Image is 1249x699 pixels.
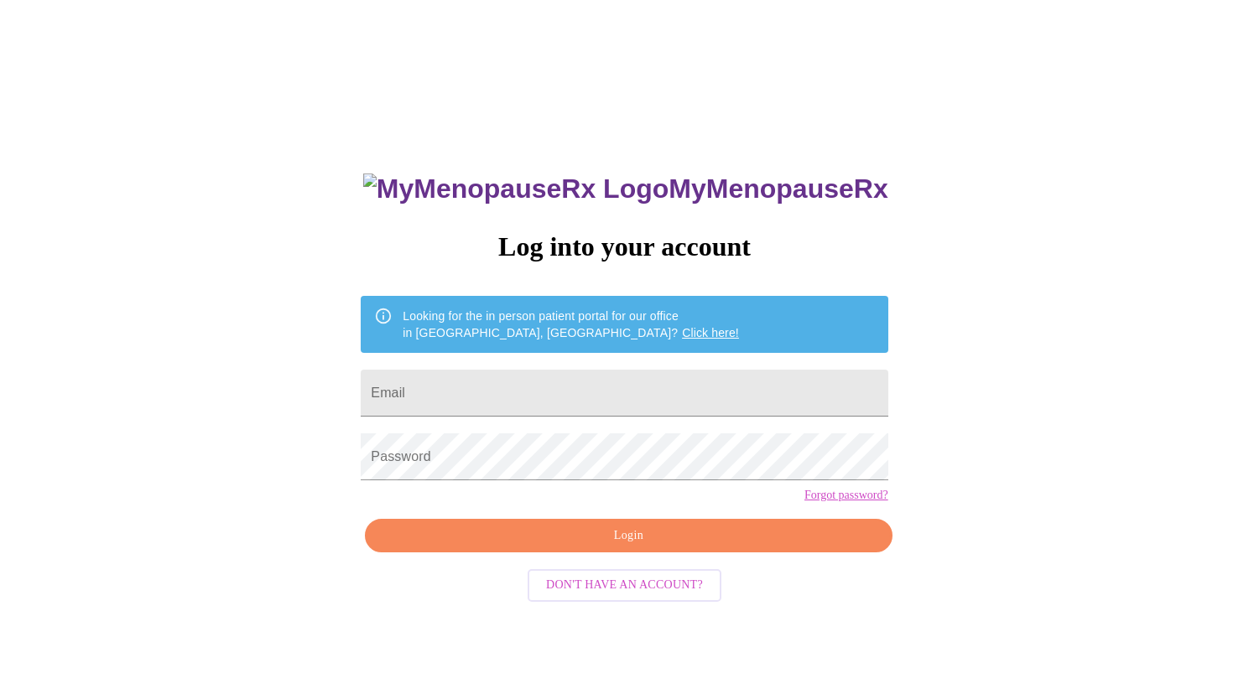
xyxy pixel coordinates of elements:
span: Login [384,526,872,546]
a: Don't have an account? [523,577,726,591]
button: Don't have an account? [528,569,721,602]
a: Click here! [682,326,739,339]
img: MyMenopauseRx Logo [363,173,669,205]
button: Login [365,519,892,553]
h3: Log into your account [361,231,887,262]
span: Don't have an account? [546,575,703,596]
a: Forgot password? [804,489,888,502]
h3: MyMenopauseRx [363,173,888,205]
div: Looking for the in person patient portal for our office in [GEOGRAPHIC_DATA], [GEOGRAPHIC_DATA]? [403,301,739,348]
